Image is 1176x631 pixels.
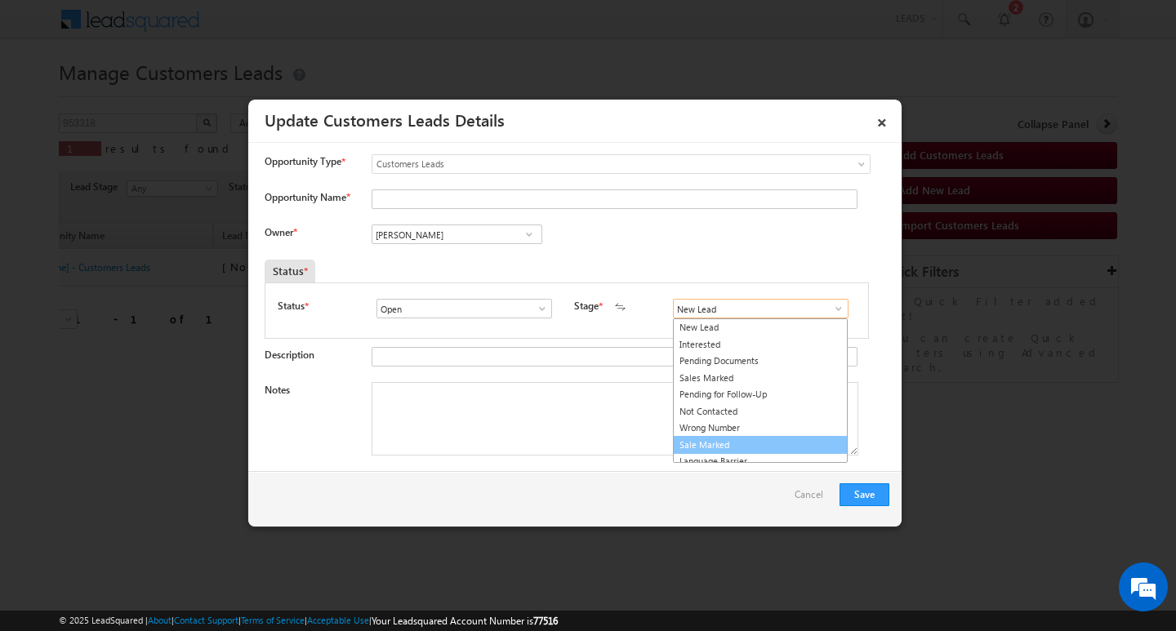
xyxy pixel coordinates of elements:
[674,420,847,437] a: Wrong Number
[307,615,369,625] a: Acceptable Use
[528,300,548,317] a: Show All Items
[265,191,350,203] label: Opportunity Name
[840,483,889,506] button: Save
[265,260,315,282] div: Status
[824,300,844,317] a: Show All Items
[674,370,847,387] a: Sales Marked
[372,157,804,171] span: Customers Leads
[278,299,305,313] label: Status
[222,503,296,525] em: Start Chat
[372,224,542,244] input: Type to Search
[519,226,539,242] a: Show All Items
[265,384,290,396] label: Notes
[268,8,307,47] div: Minimize live chat window
[673,299,849,318] input: Type to Search
[265,349,314,361] label: Description
[795,483,831,514] a: Cancel
[674,386,847,403] a: Pending for Follow-Up
[372,154,871,174] a: Customers Leads
[673,436,848,455] a: Sale Marked
[28,86,69,107] img: d_60004797649_company_0_60004797649
[148,615,171,625] a: About
[674,353,847,370] a: Pending Documents
[674,403,847,420] a: Not Contacted
[59,613,558,629] span: © 2025 LeadSquared | | | | |
[241,615,305,625] a: Terms of Service
[674,319,847,336] a: New Lead
[674,453,847,470] a: Language Barrier
[265,108,505,131] a: Update Customers Leads Details
[868,105,896,134] a: ×
[265,226,296,238] label: Owner
[21,151,298,489] textarea: Type your message and hit 'Enter'
[376,299,552,318] input: Type to Search
[372,615,558,627] span: Your Leadsquared Account Number is
[85,86,274,107] div: Chat with us now
[174,615,238,625] a: Contact Support
[533,615,558,627] span: 77516
[574,299,599,313] label: Stage
[265,154,341,169] span: Opportunity Type
[674,336,847,353] a: Interested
